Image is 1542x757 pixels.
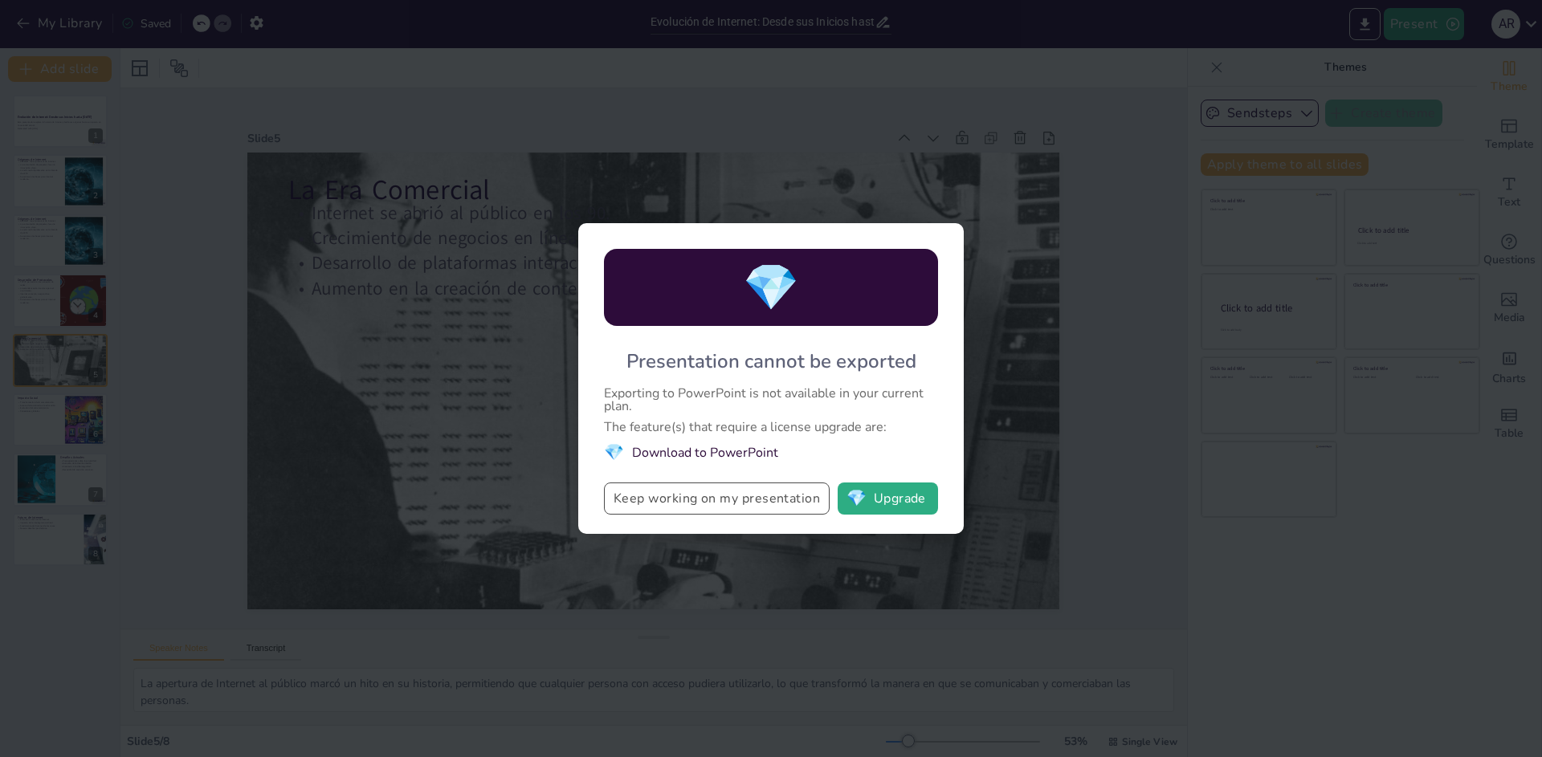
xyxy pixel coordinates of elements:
[743,257,799,319] span: diamond
[846,490,867,507] span: diamond
[626,348,916,374] div: Presentation cannot be exported
[604,387,938,413] div: Exporting to PowerPoint is not available in your current plan.
[838,482,938,515] button: diamondUpgrade
[604,421,938,433] div: The feature(s) that require a license upgrade are:
[604,482,830,515] button: Keep working on my presentation
[604,442,938,463] li: Download to PowerPoint
[604,442,624,463] span: diamond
